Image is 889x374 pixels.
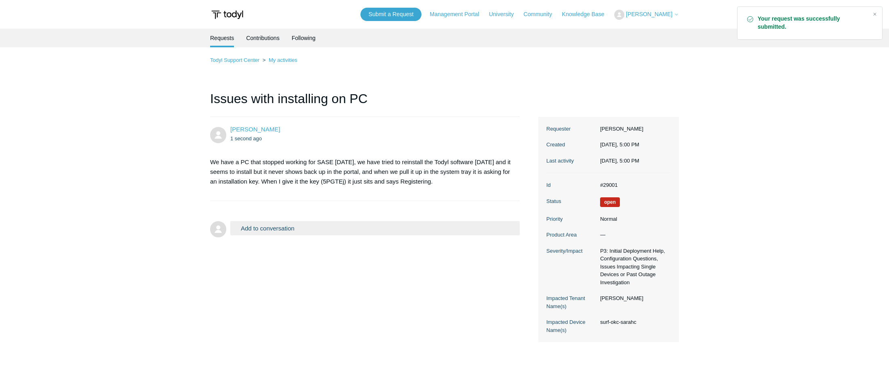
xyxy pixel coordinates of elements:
[261,57,297,63] li: My activities
[292,29,316,47] a: Following
[596,247,671,287] dd: P3: Initial Deployment Help, Configuration Questions, Issues Impacting Single Devices or Past Out...
[210,157,512,186] p: We have a PC that stopped working for SASE [DATE], we have tried to reinstall the Todyl software ...
[600,142,639,148] time: 10/15/2025, 17:00
[546,181,596,189] dt: Id
[626,11,672,17] span: [PERSON_NAME]
[600,158,639,164] time: 10/15/2025, 17:00
[210,7,244,22] img: Todyl Support Center Help Center home page
[600,197,620,207] span: We are working on a response for you
[596,318,671,326] dd: surf-okc-sarahc
[489,10,522,19] a: University
[562,10,613,19] a: Knowledge Base
[614,10,679,20] button: [PERSON_NAME]
[546,141,596,149] dt: Created
[546,294,596,310] dt: Impacted Tenant Name(s)
[546,125,596,133] dt: Requester
[210,57,261,63] li: Todyl Support Center
[546,231,596,239] dt: Product Area
[210,29,234,47] li: Requests
[230,126,280,133] a: [PERSON_NAME]
[546,318,596,334] dt: Impacted Device Name(s)
[546,197,596,205] dt: Status
[596,231,671,239] dd: —
[546,247,596,255] dt: Severity/Impact
[230,221,520,235] button: Add to conversation
[546,157,596,165] dt: Last activity
[758,15,866,31] strong: Your request was successfully submitted.
[246,29,280,47] a: Contributions
[596,181,671,189] dd: #29001
[230,126,280,133] span: Rachel Albers
[596,215,671,223] dd: Normal
[596,294,671,302] dd: [PERSON_NAME]
[869,8,881,20] div: Close
[210,57,259,63] a: Todyl Support Center
[230,135,262,142] time: 10/15/2025, 17:00
[596,125,671,133] dd: [PERSON_NAME]
[269,57,297,63] a: My activities
[546,215,596,223] dt: Priority
[524,10,560,19] a: Community
[360,8,421,21] a: Submit a Request
[430,10,487,19] a: Management Portal
[210,89,520,117] h1: Issues with installing on PC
